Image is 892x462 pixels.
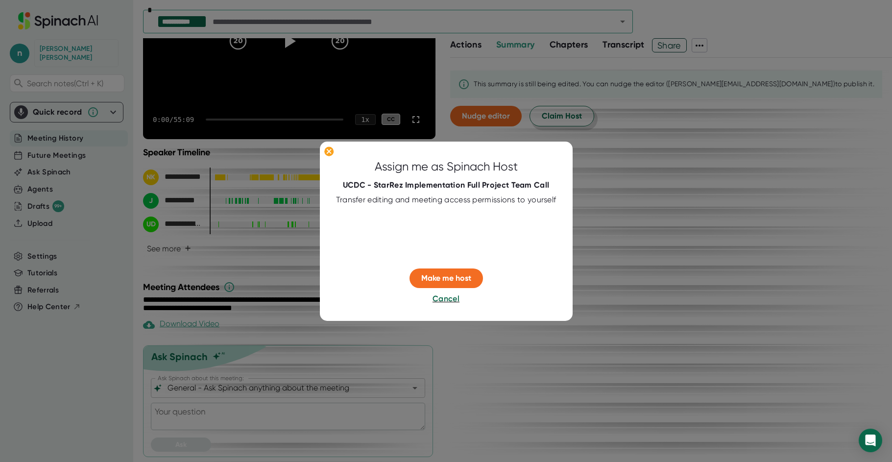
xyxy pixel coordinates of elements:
div: Open Intercom Messenger [859,429,882,452]
div: UCDC - StarRez Implementation Full Project Team Call [343,180,550,190]
span: Make me host [421,273,471,283]
button: Make me host [410,268,483,288]
button: Cancel [433,293,459,305]
span: Cancel [433,294,459,303]
div: Transfer editing and meeting access permissions to yourself [336,195,556,205]
div: Assign me as Spinach Host [375,158,518,175]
